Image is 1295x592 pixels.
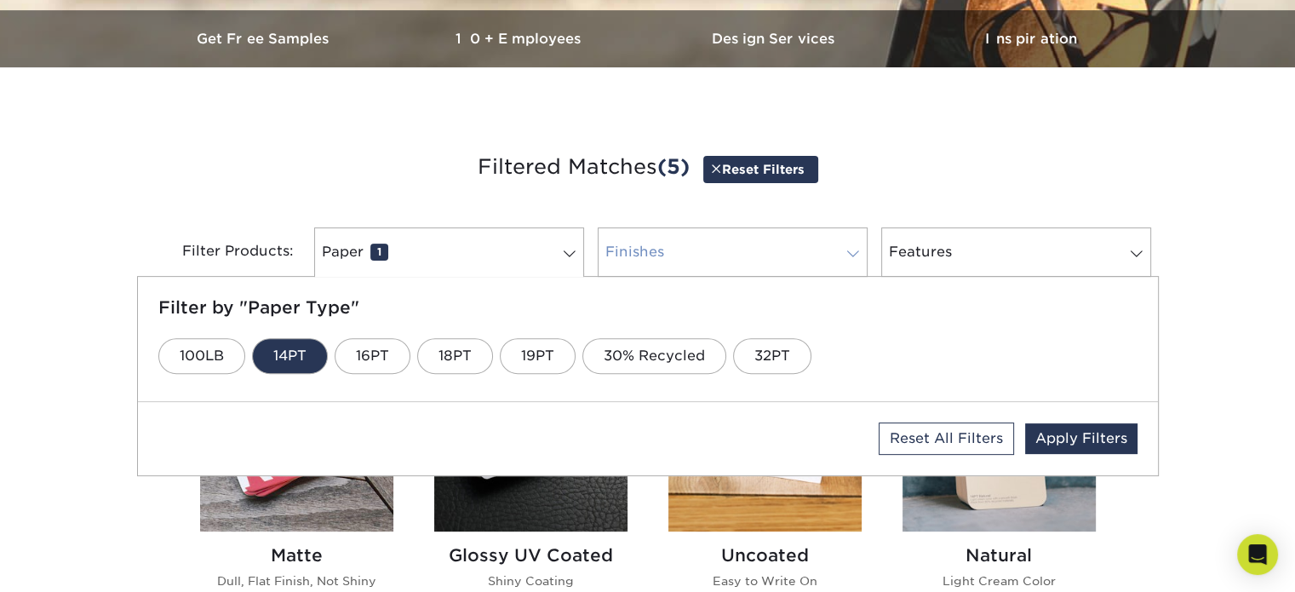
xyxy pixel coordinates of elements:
[582,338,726,374] a: 30% Recycled
[252,338,328,374] a: 14PT
[903,10,1159,67] a: Inspiration
[879,422,1014,455] a: Reset All Filters
[500,338,576,374] a: 19PT
[370,244,388,261] span: 1
[393,31,648,47] h3: 10+ Employees
[434,572,627,589] p: Shiny Coating
[137,31,393,47] h3: Get Free Samples
[881,227,1151,277] a: Features
[668,572,862,589] p: Easy to Write On
[902,545,1096,566] h2: Natural
[598,227,868,277] a: Finishes
[1025,423,1137,454] a: Apply Filters
[150,129,1146,207] h3: Filtered Matches
[158,338,245,374] a: 100LB
[1237,534,1278,575] div: Open Intercom Messenger
[657,154,690,179] span: (5)
[137,227,307,277] div: Filter Products:
[137,10,393,67] a: Get Free Samples
[733,338,811,374] a: 32PT
[335,338,410,374] a: 16PT
[648,31,903,47] h3: Design Services
[902,572,1096,589] p: Light Cream Color
[903,31,1159,47] h3: Inspiration
[434,545,627,566] h2: Glossy UV Coated
[703,156,818,182] a: Reset Filters
[417,338,493,374] a: 18PT
[314,227,584,277] a: Paper1
[668,545,862,566] h2: Uncoated
[393,10,648,67] a: 10+ Employees
[648,10,903,67] a: Design Services
[158,297,1137,318] h5: Filter by "Paper Type"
